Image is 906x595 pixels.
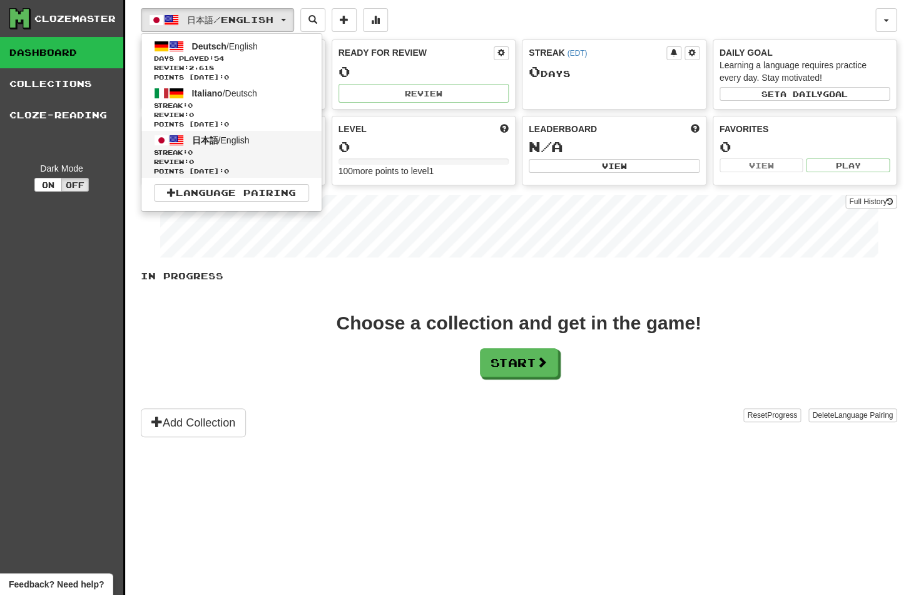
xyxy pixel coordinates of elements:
div: 0 [338,64,509,80]
span: a daily [780,90,823,98]
a: Full History [845,195,897,209]
span: 0 [188,148,193,156]
div: Choose a collection and get in the game! [336,314,701,333]
span: N/A [529,138,563,155]
span: Review: 0 [154,110,309,120]
span: Italiano [192,88,223,98]
span: This week in points, UTC [691,123,700,135]
div: 0 [338,139,509,155]
div: Dark Mode [9,162,114,175]
span: 0 [188,101,193,109]
span: / English [192,135,250,145]
div: Streak [529,46,666,59]
button: ResetProgress [743,408,800,422]
span: Leaderboard [529,123,597,135]
span: / English [192,41,258,51]
button: More stats [363,8,388,32]
button: View [720,158,803,172]
button: Search sentences [300,8,325,32]
span: Progress [767,411,797,420]
span: Language Pairing [834,411,893,420]
span: 0 [529,63,541,80]
div: Clozemaster [34,13,116,25]
div: Daily Goal [720,46,890,59]
button: DeleteLanguage Pairing [808,408,897,422]
span: Points [DATE]: 0 [154,120,309,129]
span: 日本語 / English [187,14,273,25]
div: Learning a language requires practice every day. Stay motivated! [720,59,890,84]
span: / Deutsch [192,88,257,98]
span: Deutsch [192,41,227,51]
span: Level [338,123,367,135]
div: 0 [720,139,890,155]
a: (EDT) [567,49,587,58]
span: Days Played: [154,54,309,63]
span: 54 [214,54,224,62]
button: Off [61,178,89,192]
span: Points [DATE]: 0 [154,73,309,82]
a: Italiano/DeutschStreak:0 Review:0Points [DATE]:0 [141,84,322,131]
span: Points [DATE]: 0 [154,167,309,176]
span: Review: 2,618 [154,63,309,73]
span: Streak: [154,148,309,157]
p: In Progress [141,270,897,282]
div: Day s [529,64,700,80]
button: Seta dailygoal [720,87,890,101]
span: Open feedback widget [9,578,104,591]
span: Score more points to level up [500,123,509,135]
button: Add Collection [141,408,246,437]
div: Favorites [720,123,890,135]
button: Add sentence to collection [332,8,357,32]
button: 日本語/English [141,8,294,32]
span: Review: 0 [154,157,309,167]
button: On [34,178,62,192]
a: Deutsch/EnglishDays Played:54 Review:2,618Points [DATE]:0 [141,37,322,84]
button: Review [338,84,509,103]
span: 日本語 [192,135,218,145]
button: View [529,159,700,173]
a: 日本語/EnglishStreak:0 Review:0Points [DATE]:0 [141,131,322,178]
div: Ready for Review [338,46,494,59]
button: Start [480,348,558,377]
div: 100 more points to level 1 [338,165,509,177]
button: Play [806,158,890,172]
a: Language Pairing [154,184,309,202]
span: Streak: [154,101,309,110]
